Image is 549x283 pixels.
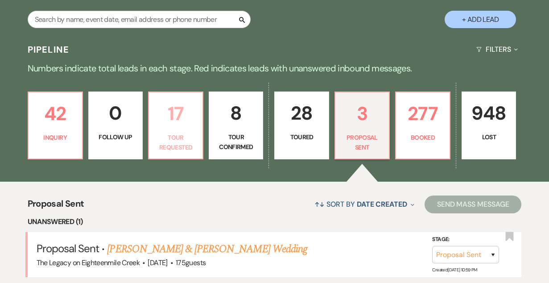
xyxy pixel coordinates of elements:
[357,200,407,209] span: Date Created
[473,37,521,61] button: Filters
[462,92,516,159] a: 948Lost
[107,241,307,257] a: [PERSON_NAME] & [PERSON_NAME] Wedding
[94,132,137,142] p: Follow Up
[432,235,499,245] label: Stage:
[401,99,444,129] p: 277
[28,197,84,216] span: Proposal Sent
[215,132,257,152] p: Tour Confirmed
[28,92,83,159] a: 42Inquiry
[467,132,510,142] p: Lost
[148,92,203,159] a: 17Tour Requested
[432,267,477,273] span: Created: [DATE] 10:59 PM
[28,43,70,56] h3: Pipeline
[37,258,140,267] span: The Legacy on Eighteenmile Creek
[215,98,257,128] p: 8
[34,133,77,142] p: Inquiry
[176,258,206,267] span: 175 guests
[401,133,444,142] p: Booked
[280,132,323,142] p: Toured
[341,133,384,153] p: Proposal Sent
[28,216,522,228] li: Unanswered (1)
[94,98,137,128] p: 0
[280,98,323,128] p: 28
[425,196,522,213] button: Send Mass Message
[154,99,197,129] p: 17
[37,241,99,255] span: Proposal Sent
[334,92,390,159] a: 3Proposal Sent
[395,92,450,159] a: 277Booked
[311,192,418,216] button: Sort By Date Created
[148,258,167,267] span: [DATE]
[209,92,263,159] a: 8Tour Confirmed
[467,98,510,128] p: 948
[445,11,516,28] button: + Add Lead
[274,92,329,159] a: 28Toured
[314,200,325,209] span: ↑↓
[154,133,197,153] p: Tour Requested
[88,92,143,159] a: 0Follow Up
[341,99,384,129] p: 3
[34,99,77,129] p: 42
[28,11,251,28] input: Search by name, event date, email address or phone number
